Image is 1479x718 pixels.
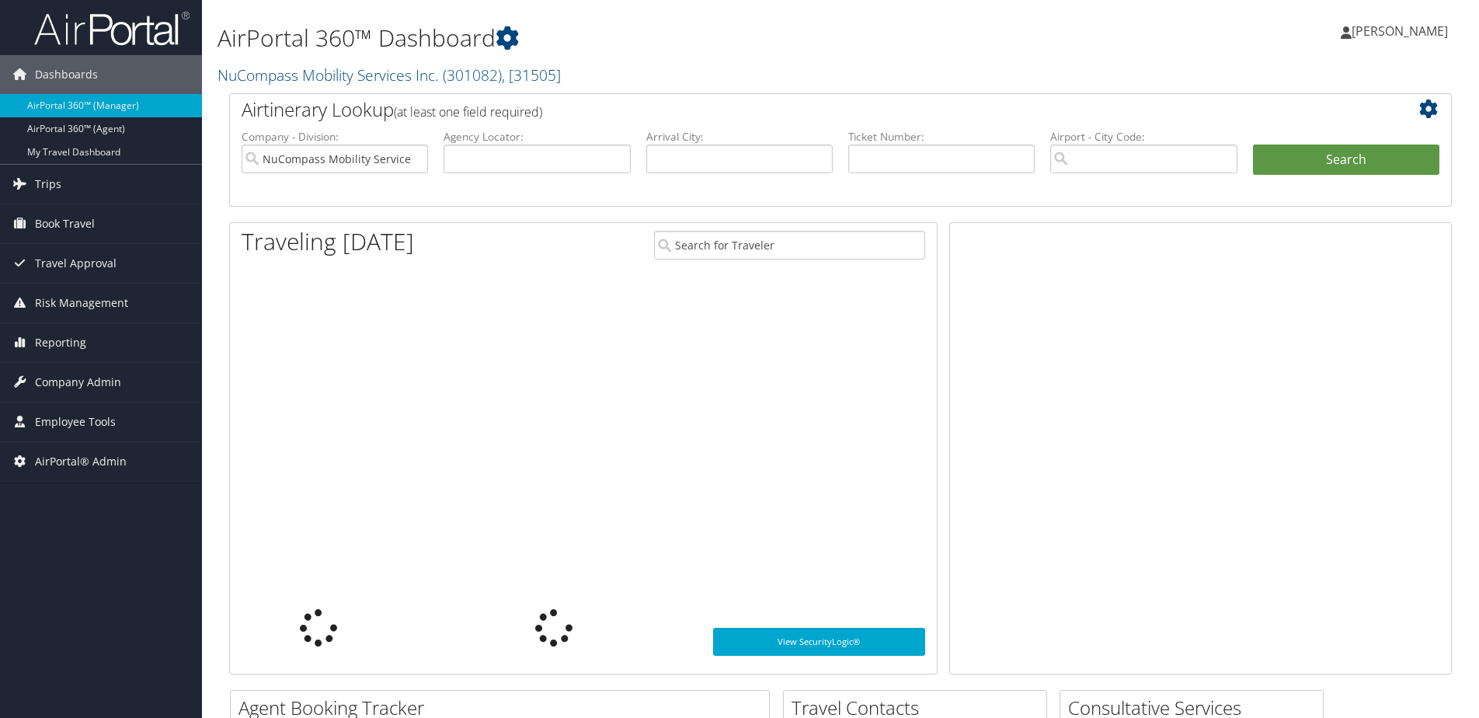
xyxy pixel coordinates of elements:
h1: AirPortal 360™ Dashboard [217,22,1048,54]
input: Search for Traveler [654,231,925,260]
label: Arrival City: [646,129,833,145]
h2: Airtinerary Lookup [242,96,1338,123]
label: Agency Locator: [444,129,630,145]
button: Search [1253,145,1439,176]
span: ( 301082 ) [443,64,502,85]
label: Airport - City Code: [1050,129,1237,145]
img: airportal-logo.png [34,10,190,47]
a: NuCompass Mobility Services Inc. [217,64,561,85]
label: Company - Division: [242,129,428,145]
span: Trips [35,165,61,204]
span: [PERSON_NAME] [1352,23,1448,40]
a: View SecurityLogic® [713,628,925,656]
span: Travel Approval [35,244,117,283]
label: Ticket Number: [848,129,1035,145]
span: AirPortal® Admin [35,442,127,481]
span: , [ 31505 ] [502,64,561,85]
a: [PERSON_NAME] [1341,8,1463,54]
span: Company Admin [35,363,121,402]
h1: Traveling [DATE] [242,225,414,258]
span: Book Travel [35,204,95,243]
span: Employee Tools [35,403,116,441]
span: (at least one field required) [394,103,542,120]
span: Dashboards [35,55,98,94]
span: Risk Management [35,284,128,322]
span: Reporting [35,323,86,362]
